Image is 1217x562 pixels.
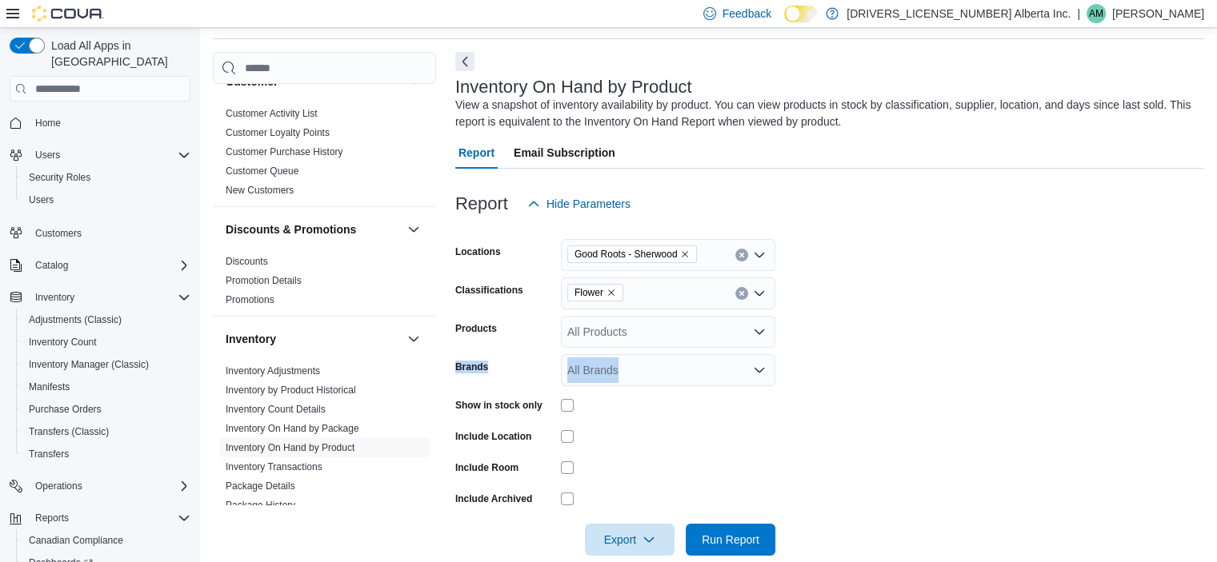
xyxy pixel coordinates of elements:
[847,4,1071,23] p: [DRIVERS_LICENSE_NUMBER] Alberta Inc.
[404,329,423,349] button: Inventory
[29,288,81,307] button: Inventory
[29,358,149,371] span: Inventory Manager (Classic)
[585,524,675,556] button: Export
[226,108,318,119] a: Customer Activity List
[226,442,354,453] a: Inventory On Hand by Product
[29,193,54,206] span: Users
[226,184,294,197] span: New Customers
[226,331,276,347] h3: Inventory
[22,444,75,464] a: Transfers
[455,97,1196,130] div: View a snapshot of inventory availability by product. You can view products in stock by classific...
[226,255,268,268] span: Discounts
[29,145,66,165] button: Users
[22,422,115,441] a: Transfers (Classic)
[35,149,60,161] span: Users
[1087,4,1106,23] div: Adam Mason
[29,448,69,460] span: Transfers
[226,499,295,512] span: Package History
[1112,4,1204,23] p: [PERSON_NAME]
[226,107,318,120] span: Customer Activity List
[455,492,532,505] label: Include Archived
[226,480,295,492] span: Package Details
[22,400,190,419] span: Purchase Orders
[226,331,401,347] button: Inventory
[29,113,190,133] span: Home
[404,220,423,239] button: Discounts & Promotions
[29,403,102,416] span: Purchase Orders
[16,421,197,443] button: Transfers (Classic)
[22,531,130,550] a: Canadian Compliance
[29,425,109,438] span: Transfers (Classic)
[29,476,89,496] button: Operations
[226,127,330,138] a: Customer Loyalty Points
[455,461,518,474] label: Include Room
[16,529,197,552] button: Canadian Compliance
[213,252,436,316] div: Discounts & Promotions
[16,189,197,211] button: Users
[35,512,69,524] span: Reports
[29,256,190,275] span: Catalog
[1077,4,1080,23] p: |
[29,534,123,547] span: Canadian Compliance
[226,274,302,287] span: Promotion Details
[455,430,531,443] label: Include Location
[16,398,197,421] button: Purchase Orders
[22,400,108,419] a: Purchase Orders
[22,355,155,374] a: Inventory Manager (Classic)
[226,165,298,177] a: Customer Queue
[16,331,197,353] button: Inventory Count
[29,381,70,393] span: Manifests
[455,194,508,213] h3: Report
[226,500,295,511] a: Package History
[29,114,67,133] a: Home
[3,254,197,277] button: Catalog
[455,245,501,258] label: Locations
[455,322,497,335] label: Products
[35,259,68,272] span: Catalog
[226,185,294,196] a: New Customers
[784,22,785,23] span: Dark Mode
[574,285,603,301] span: Flower
[16,309,197,331] button: Adjustments (Classic)
[455,399,542,412] label: Show in stock only
[22,377,76,397] a: Manifests
[594,524,665,556] span: Export
[226,461,322,472] a: Inventory Transactions
[686,524,775,556] button: Run Report
[784,6,818,22] input: Dark Mode
[226,294,274,305] a: Promotions
[22,310,190,329] span: Adjustments (Classic)
[226,221,401,237] button: Discounts & Promotions
[35,291,74,304] span: Inventory
[16,166,197,189] button: Security Roles
[22,531,190,550] span: Canadian Compliance
[3,111,197,134] button: Home
[22,377,190,397] span: Manifests
[753,287,766,300] button: Open list of options
[226,256,268,267] a: Discounts
[29,336,97,349] span: Inventory Count
[226,460,322,473] span: Inventory Transactions
[22,422,190,441] span: Transfers (Classic)
[226,126,330,139] span: Customer Loyalty Points
[226,365,320,377] span: Inventory Adjustments
[455,361,488,373] label: Brands
[3,144,197,166] button: Users
[226,404,326,415] a: Inventory Count Details
[753,325,766,338] button: Open list of options
[735,287,748,300] button: Clear input
[29,145,190,165] span: Users
[702,532,759,548] span: Run Report
[226,384,356,397] span: Inventory by Product Historical
[22,190,60,209] a: Users
[29,508,190,528] span: Reports
[546,196,631,212] span: Hide Parameters
[16,443,197,465] button: Transfers
[213,104,436,206] div: Customer
[226,480,295,492] a: Package Details
[226,365,320,377] a: Inventory Adjustments
[22,190,190,209] span: Users
[735,249,748,261] button: Clear input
